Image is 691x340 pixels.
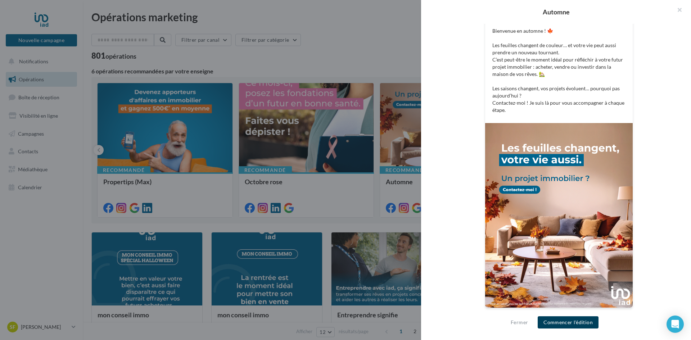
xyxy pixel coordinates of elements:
[667,316,684,333] div: Open Intercom Messenger
[492,27,625,114] p: Bienvenue en automne ! 🍁 Les feuilles changent de couleur… et votre vie peut aussi prendre un nou...
[538,316,599,328] button: Commencer l'édition
[433,9,679,15] div: Automne
[485,308,633,317] div: La prévisualisation est non-contractuelle
[508,318,531,327] button: Fermer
